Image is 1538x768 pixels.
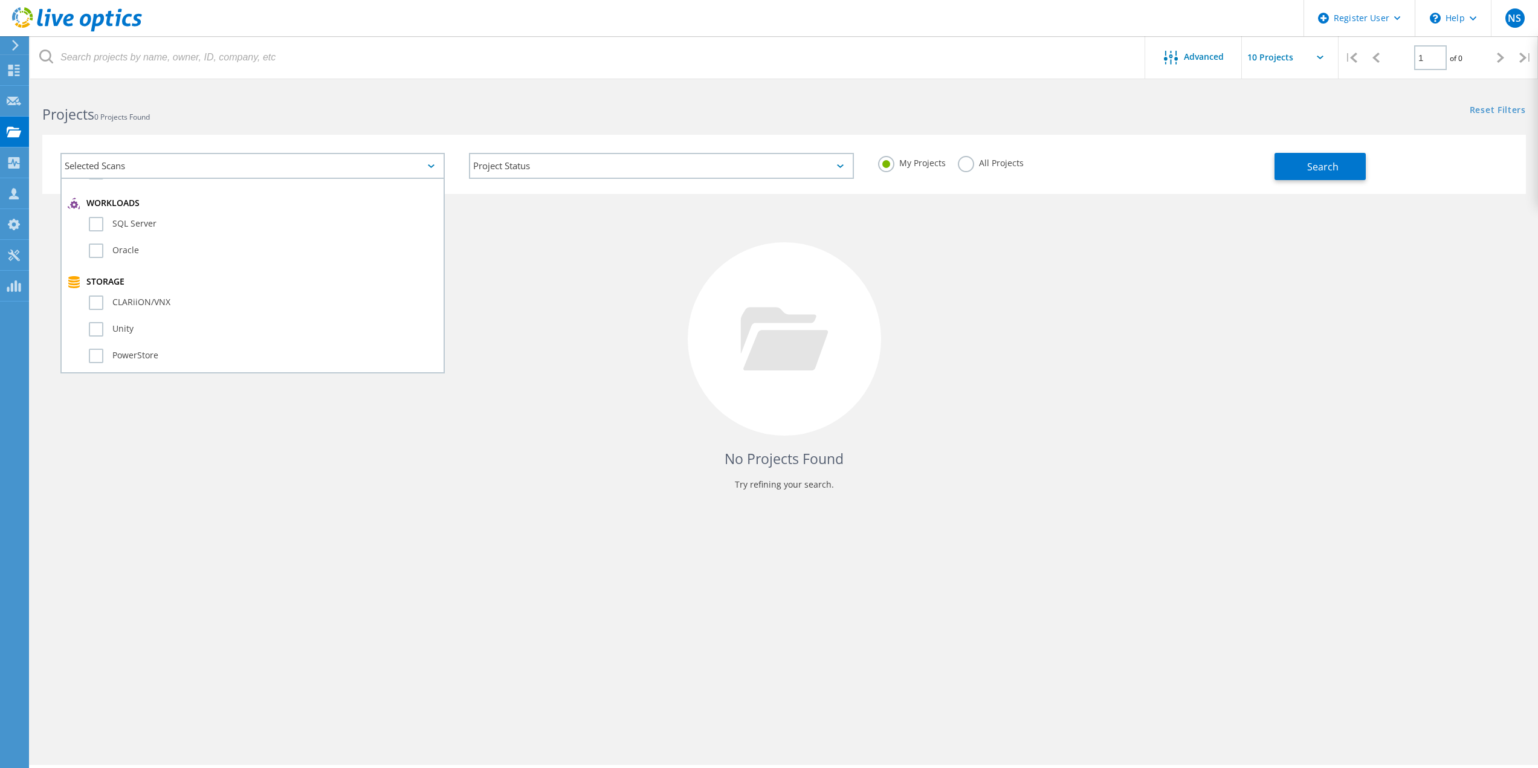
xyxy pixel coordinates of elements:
b: Projects [42,105,94,124]
span: Advanced [1184,53,1224,61]
div: Storage [68,276,438,288]
p: Try refining your search. [54,475,1514,494]
input: Search projects by name, owner, ID, company, etc [30,36,1146,79]
a: Live Optics Dashboard [12,25,142,34]
label: CLARiiON/VNX [89,295,438,310]
button: Search [1275,153,1366,180]
label: PowerStore [89,349,438,363]
label: Oracle [89,244,438,258]
label: My Projects [878,156,946,167]
svg: \n [1430,13,1441,24]
div: Selected Scans [60,153,445,179]
span: 0 Projects Found [94,112,150,122]
div: | [1339,36,1363,79]
span: Search [1307,160,1339,173]
h4: No Projects Found [54,449,1514,469]
span: of 0 [1450,53,1462,63]
label: All Projects [958,156,1024,167]
span: NS [1508,13,1521,23]
label: SQL Server [89,217,438,231]
div: | [1513,36,1538,79]
div: Project Status [469,153,853,179]
a: Reset Filters [1470,106,1526,116]
div: Workloads [68,198,438,210]
label: Unity [89,322,438,337]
